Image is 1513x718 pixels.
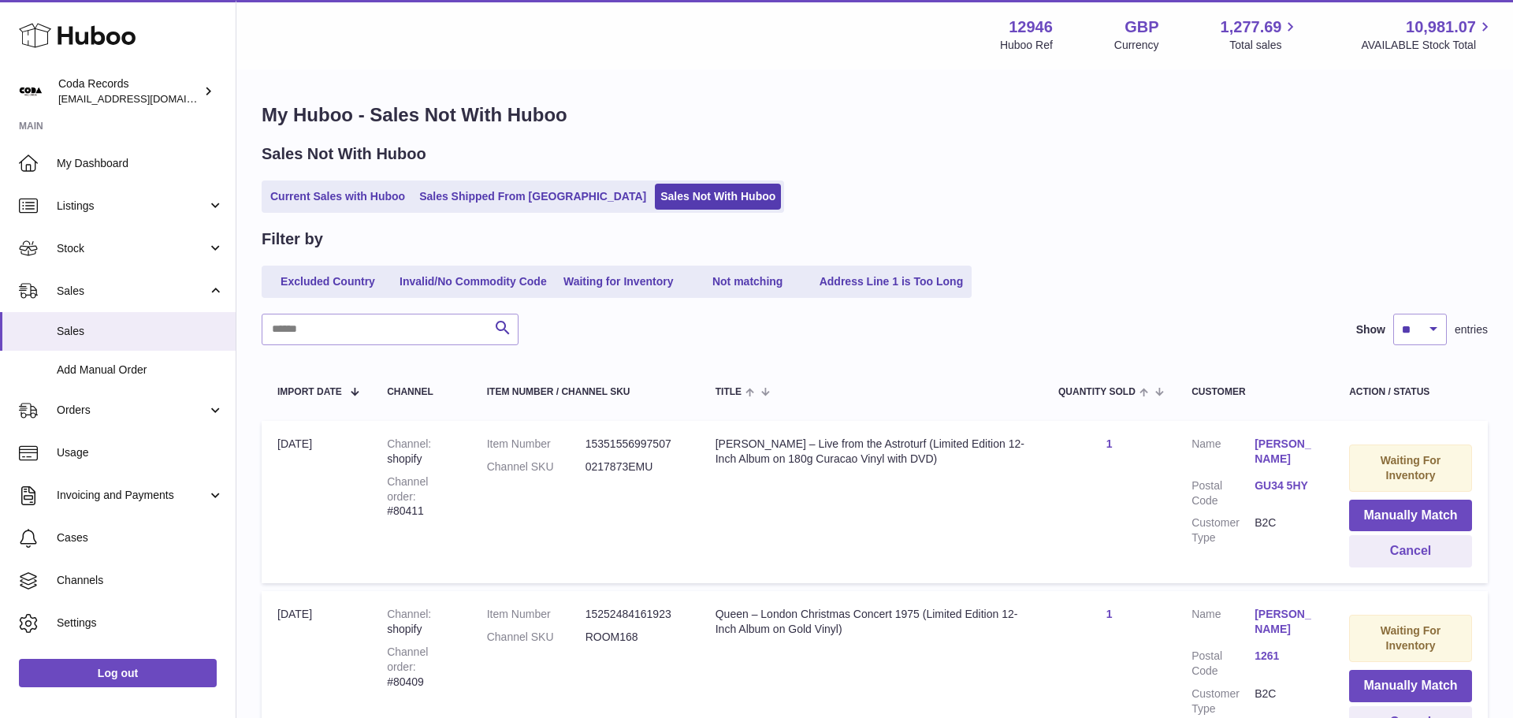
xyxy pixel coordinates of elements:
[487,607,585,622] dt: Item Number
[1191,515,1255,545] dt: Customer Type
[1255,607,1318,637] a: [PERSON_NAME]
[57,573,224,588] span: Channels
[1191,686,1255,716] dt: Customer Type
[57,403,207,418] span: Orders
[1106,608,1113,620] a: 1
[1191,387,1318,397] div: Customer
[387,475,428,503] strong: Channel order
[387,608,431,620] strong: Channel
[387,474,455,519] div: #80411
[57,445,224,460] span: Usage
[1191,607,1255,641] dt: Name
[1349,387,1472,397] div: Action / Status
[57,530,224,545] span: Cases
[57,324,224,339] span: Sales
[1349,535,1472,567] button: Cancel
[1349,500,1472,532] button: Manually Match
[1255,515,1318,545] dd: B2C
[387,607,455,637] div: shopify
[265,184,411,210] a: Current Sales with Huboo
[394,269,552,295] a: Invalid/No Commodity Code
[1381,624,1441,652] strong: Waiting For Inventory
[1255,437,1318,467] a: [PERSON_NAME]
[19,659,217,687] a: Log out
[487,387,684,397] div: Item Number / Channel SKU
[585,459,684,474] dd: 0217873EMU
[387,437,431,450] strong: Channel
[1221,17,1282,38] span: 1,277.69
[387,645,428,673] strong: Channel order
[265,269,391,295] a: Excluded Country
[556,269,682,295] a: Waiting for Inventory
[1381,454,1441,482] strong: Waiting For Inventory
[262,421,371,583] td: [DATE]
[585,607,684,622] dd: 15252484161923
[57,284,207,299] span: Sales
[716,387,742,397] span: Title
[1349,670,1472,702] button: Manually Match
[1106,437,1113,450] a: 1
[387,387,455,397] div: Channel
[716,437,1027,467] div: [PERSON_NAME] – Live from the Astroturf (Limited Edition 12-Inch Album on 180g Curacao Vinyl with...
[1114,38,1159,53] div: Currency
[1406,17,1476,38] span: 10,981.07
[487,437,585,452] dt: Item Number
[655,184,781,210] a: Sales Not With Huboo
[585,630,684,645] dd: ROOM168
[262,143,426,165] h2: Sales Not With Huboo
[414,184,652,210] a: Sales Shipped From [GEOGRAPHIC_DATA]
[487,630,585,645] dt: Channel SKU
[585,437,684,452] dd: 15351556997507
[262,229,323,250] h2: Filter by
[387,645,455,690] div: #80409
[814,269,969,295] a: Address Line 1 is Too Long
[487,459,585,474] dt: Channel SKU
[1058,387,1136,397] span: Quantity Sold
[1455,322,1488,337] span: entries
[1000,38,1053,53] div: Huboo Ref
[1255,478,1318,493] a: GU34 5HY
[1356,322,1385,337] label: Show
[57,241,207,256] span: Stock
[1361,17,1494,53] a: 10,981.07 AVAILABLE Stock Total
[58,92,232,105] span: [EMAIL_ADDRESS][DOMAIN_NAME]
[1191,649,1255,679] dt: Postal Code
[387,437,455,467] div: shopify
[1191,437,1255,471] dt: Name
[57,199,207,214] span: Listings
[277,387,342,397] span: Import date
[1221,17,1300,53] a: 1,277.69 Total sales
[1361,38,1494,53] span: AVAILABLE Stock Total
[57,363,224,378] span: Add Manual Order
[1191,478,1255,508] dt: Postal Code
[57,488,207,503] span: Invoicing and Payments
[57,616,224,631] span: Settings
[57,156,224,171] span: My Dashboard
[1125,17,1158,38] strong: GBP
[685,269,811,295] a: Not matching
[58,76,200,106] div: Coda Records
[262,102,1488,128] h1: My Huboo - Sales Not With Huboo
[1009,17,1053,38] strong: 12946
[716,607,1027,637] div: Queen – London Christmas Concert 1975 (Limited Edition 12-Inch Album on Gold Vinyl)
[1255,649,1318,664] a: 1261
[1229,38,1299,53] span: Total sales
[1255,686,1318,716] dd: B2C
[19,80,43,103] img: haz@pcatmedia.com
